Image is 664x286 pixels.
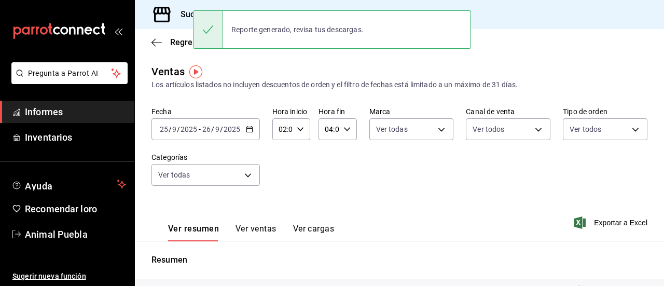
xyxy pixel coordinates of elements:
font: Ver todas [376,125,408,133]
img: Marcador de información sobre herramientas [189,65,202,78]
font: Ver todos [473,125,504,133]
font: Canal de venta [466,107,515,116]
font: Sucursal: Animal ([GEOGRAPHIC_DATA]) [181,9,335,19]
font: - [199,125,201,133]
input: -- [159,125,169,133]
font: / [177,125,180,133]
font: Sugerir nueva función [12,272,86,280]
font: Informes [25,106,63,117]
font: Categorías [151,153,187,161]
font: Marca [369,107,391,116]
a: Pregunta a Parrot AI [7,75,128,86]
font: / [211,125,214,133]
font: Inventarios [25,132,72,143]
font: Regresar [170,37,204,47]
button: Pregunta a Parrot AI [11,62,128,84]
font: Ayuda [25,181,53,192]
input: ---- [180,125,198,133]
font: Pregunta a Parrot AI [28,69,99,77]
input: ---- [223,125,241,133]
font: Ver todas [158,171,190,179]
input: -- [215,125,220,133]
font: Ver ventas [236,224,276,234]
font: Ventas [151,65,185,78]
font: Ver cargas [293,224,335,234]
font: Fecha [151,107,172,116]
input: -- [202,125,211,133]
font: / [220,125,223,133]
div: pestañas de navegación [168,223,334,241]
font: Tipo de orden [563,107,607,116]
button: Regresar [151,37,204,47]
input: -- [172,125,177,133]
font: Hora fin [319,107,345,116]
font: Animal Puebla [25,229,88,240]
font: Reporte generado, revisa tus descargas. [231,25,364,34]
button: Exportar a Excel [576,216,647,229]
font: Exportar a Excel [594,219,647,227]
font: Ver resumen [168,224,219,234]
font: Resumen [151,255,187,265]
font: Ver todos [570,125,601,133]
font: Los artículos listados no incluyen descuentos de orden y el filtro de fechas está limitado a un m... [151,80,518,89]
button: abrir_cajón_menú [114,27,122,35]
font: / [169,125,172,133]
font: Recomendar loro [25,203,97,214]
font: Hora inicio [272,107,307,116]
